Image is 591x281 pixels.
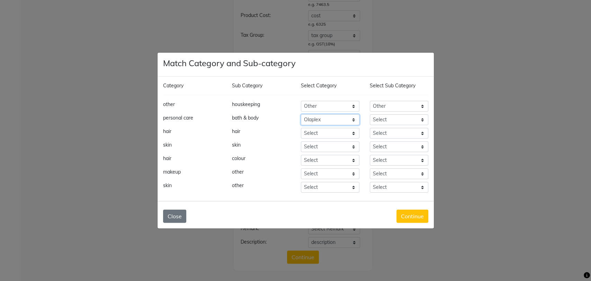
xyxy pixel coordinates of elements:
div: skin [158,141,227,152]
button: Continue [396,210,428,223]
div: makeup [158,168,227,179]
div: personal care [158,114,227,125]
div: Select Sub Category [365,82,433,89]
div: Select Category [296,82,365,89]
div: other [227,168,296,179]
div: bath & body [227,114,296,125]
div: other [158,101,227,112]
div: skin [227,141,296,152]
div: hair [227,128,296,139]
div: hair [158,155,227,166]
div: Sub Category [227,82,296,89]
div: houskeeping [227,101,296,112]
div: skin [158,182,227,193]
h4: Match Category and Sub-category [163,58,296,68]
div: other [227,182,296,193]
div: colour [227,155,296,166]
div: hair [158,128,227,139]
div: Category [158,82,227,89]
button: Close [163,210,186,223]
